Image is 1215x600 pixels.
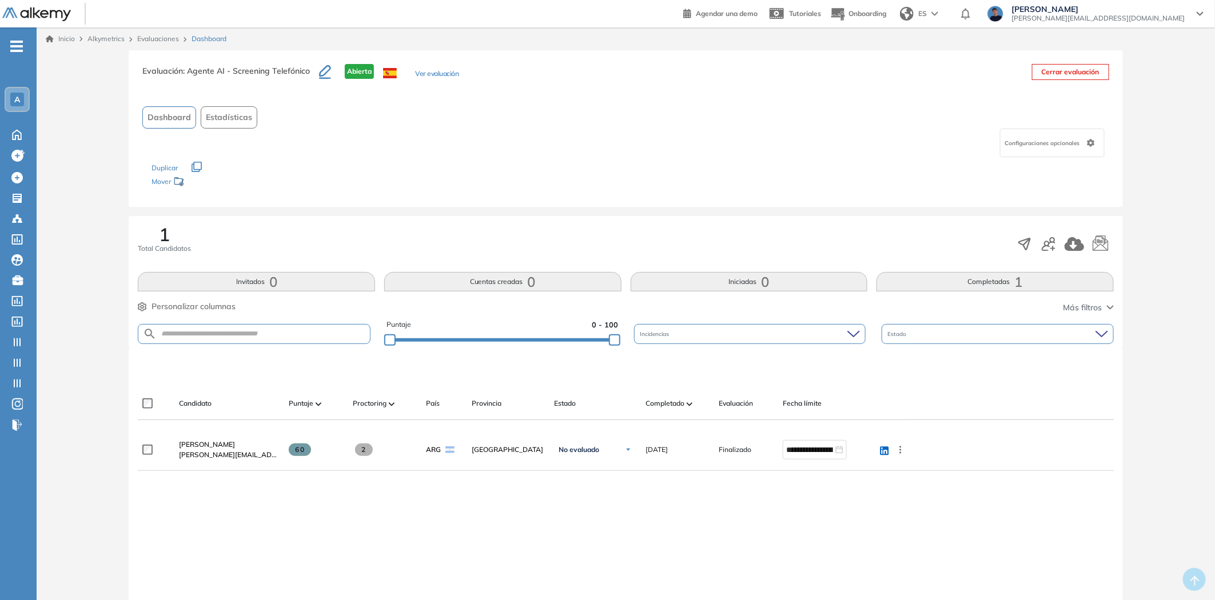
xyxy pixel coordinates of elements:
[87,34,125,43] span: Alkymetrics
[179,440,235,449] span: [PERSON_NAME]
[1005,139,1082,147] span: Configuraciones opcionales
[179,398,212,409] span: Candidato
[900,7,914,21] img: world
[152,172,266,193] div: Mover
[783,398,822,409] span: Fecha límite
[353,398,387,409] span: Proctoring
[179,439,280,450] a: [PERSON_NAME]
[592,319,618,330] span: 0 - 100
[683,6,758,19] a: Agendar una demo
[445,446,455,453] img: ARG
[719,398,753,409] span: Evaluación
[289,398,313,409] span: Puntaje
[355,443,373,456] span: 2
[640,330,671,338] span: Incidencias
[631,272,868,291] button: Iniciadas0
[384,272,622,291] button: Cuentas creadas0
[634,324,866,344] div: Incidencias
[137,34,179,43] a: Evaluaciones
[848,9,886,18] span: Onboarding
[830,2,886,26] button: Onboarding
[887,330,909,338] span: Estado
[143,327,157,341] img: SEARCH_ALT
[415,69,459,81] button: Ver evaluación
[14,95,20,104] span: A
[1063,302,1102,314] span: Más filtros
[918,9,927,19] span: ES
[383,68,397,78] img: ESP
[152,301,236,313] span: Personalizar columnas
[696,9,758,18] span: Agendar una demo
[1000,129,1105,157] div: Configuraciones opcionales
[559,445,599,454] span: No evaluado
[345,64,374,79] span: Abierta
[625,446,632,453] img: Ícono de flecha
[1063,302,1114,314] button: Más filtros
[316,402,321,406] img: [missing "en.ARROW_ALT" translation]
[426,398,440,409] span: País
[1011,5,1185,14] span: [PERSON_NAME]
[1010,469,1215,600] iframe: Chat Widget
[472,445,545,455] span: [GEOGRAPHIC_DATA]
[138,301,236,313] button: Personalizar columnas
[1011,14,1185,23] span: [PERSON_NAME][EMAIL_ADDRESS][DOMAIN_NAME]
[646,445,668,455] span: [DATE]
[882,324,1113,344] div: Estado
[877,272,1114,291] button: Completadas1
[192,34,226,44] span: Dashboard
[159,225,170,243] span: 1
[1032,64,1109,80] button: Cerrar evaluación
[10,45,23,47] i: -
[719,445,751,455] span: Finalizado
[646,398,684,409] span: Completado
[201,106,257,129] button: Estadísticas
[2,7,71,22] img: Logo
[554,398,576,409] span: Estado
[138,272,375,291] button: Invitados0
[179,450,280,460] span: [PERSON_NAME][EMAIL_ADDRESS][DOMAIN_NAME]
[142,106,196,129] button: Dashboard
[46,34,75,44] a: Inicio
[183,66,310,76] span: : Agente AI - Screening Telefónico
[426,445,441,455] span: ARG
[138,243,191,254] span: Total Candidatos
[687,402,692,406] img: [missing "en.ARROW_ALT" translation]
[387,319,411,330] span: Puntaje
[931,11,938,16] img: arrow
[289,443,311,456] span: 60
[148,111,191,123] span: Dashboard
[789,9,821,18] span: Tutoriales
[206,111,252,123] span: Estadísticas
[152,163,178,172] span: Duplicar
[1010,469,1215,600] div: Widget de chat
[472,398,501,409] span: Provincia
[142,64,319,88] h3: Evaluación
[389,402,395,406] img: [missing "en.ARROW_ALT" translation]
